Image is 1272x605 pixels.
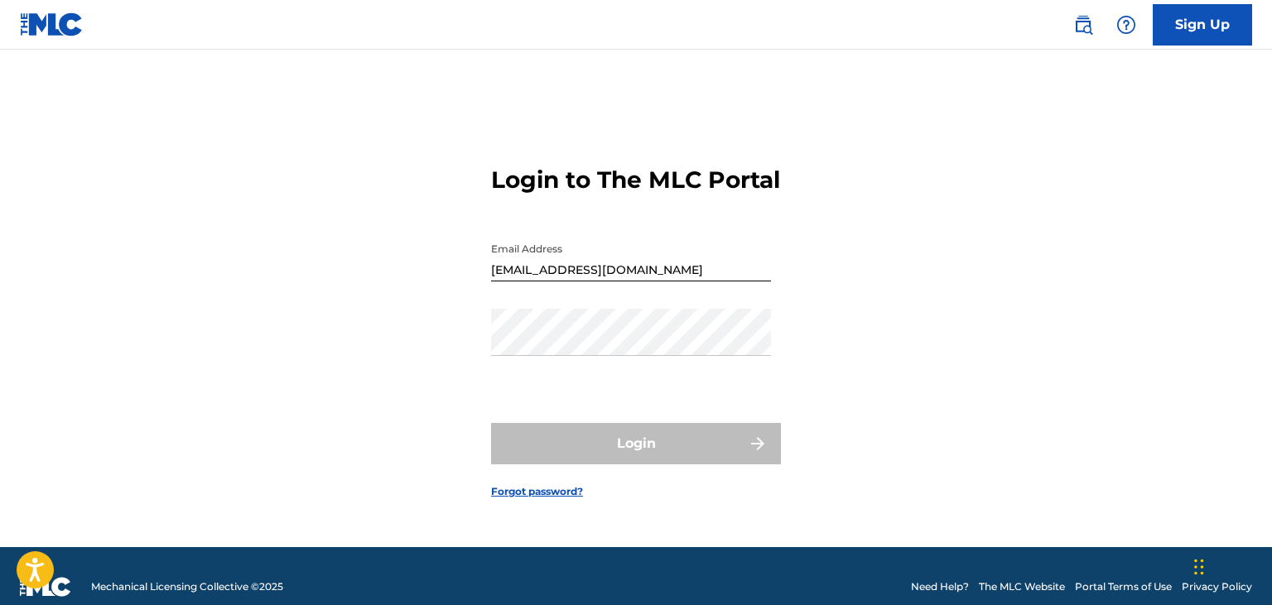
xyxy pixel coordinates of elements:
a: Need Help? [911,579,969,594]
img: MLC Logo [20,12,84,36]
iframe: Chat Widget [1189,526,1272,605]
div: Drag [1194,542,1204,592]
a: Public Search [1067,8,1100,41]
a: The MLC Website [979,579,1065,594]
a: Portal Terms of Use [1075,579,1172,594]
div: Help [1110,8,1143,41]
img: logo [20,577,71,597]
img: help [1116,15,1136,35]
a: Sign Up [1153,4,1252,46]
a: Privacy Policy [1182,579,1252,594]
span: Mechanical Licensing Collective © 2025 [91,579,283,594]
h3: Login to The MLC Portal [491,166,780,194]
a: Forgot password? [491,484,583,499]
img: search [1073,15,1093,35]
